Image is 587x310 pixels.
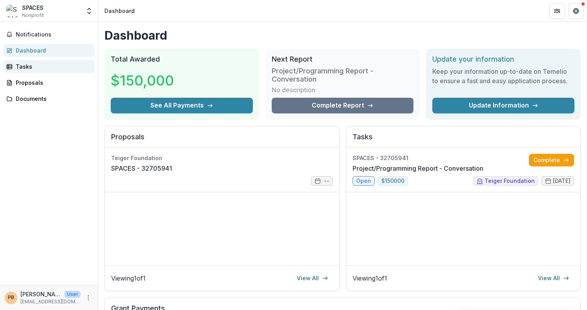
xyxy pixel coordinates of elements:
[272,55,414,64] h2: Next Report
[84,3,95,19] button: Open entity switcher
[22,12,44,19] span: Nonprofit
[111,55,253,64] h2: Total Awarded
[3,28,95,41] button: Notifications
[432,67,574,86] h3: Keep your information up-to-date on Temelio to ensure a fast and easy application process.
[533,272,574,284] a: View All
[16,62,88,71] div: Tasks
[101,5,138,16] nav: breadcrumb
[3,60,95,73] a: Tasks
[292,272,333,284] a: View All
[272,98,414,113] a: Complete Report
[104,7,135,15] div: Dashboard
[111,274,146,283] p: Viewing 1 of 1
[111,133,333,148] h2: Proposals
[432,55,574,64] h2: Update your information
[111,98,253,113] button: See All Payments
[104,28,581,42] h1: Dashboard
[16,31,91,38] span: Notifications
[272,67,414,84] h3: Project/Programming Report - Conversation
[3,44,95,57] a: Dashboard
[6,5,19,17] img: SPACES
[20,298,80,305] p: [EMAIL_ADDRESS][DOMAIN_NAME]
[22,4,44,12] div: SPACES
[432,98,574,113] a: Update Information
[16,46,88,55] div: Dashboard
[8,295,14,300] div: Pita Brooks
[16,78,88,87] div: Proposals
[549,3,565,19] button: Partners
[272,85,315,95] p: No description
[353,133,574,148] h2: Tasks
[16,95,88,103] div: Documents
[3,76,95,89] a: Proposals
[84,293,93,303] button: More
[111,70,174,91] h3: $150,000
[111,164,172,173] a: SPACES - 32705941
[3,92,95,105] a: Documents
[568,3,584,19] button: Get Help
[353,164,483,173] a: Project/Programming Report - Conversation
[353,274,387,283] p: Viewing 1 of 1
[20,290,61,298] p: [PERSON_NAME]
[529,154,574,166] a: Complete
[64,291,80,298] p: User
